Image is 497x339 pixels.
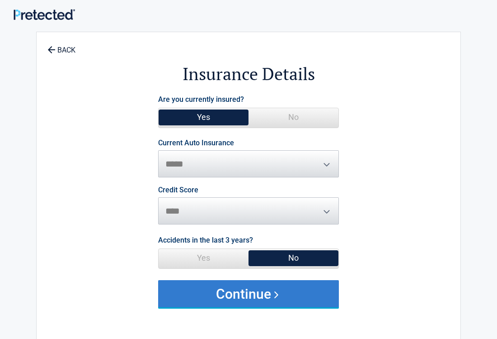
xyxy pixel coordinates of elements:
label: Credit Score [158,186,198,194]
span: No [248,108,338,126]
a: BACK [46,38,77,54]
button: Continue [158,280,339,307]
label: Are you currently insured? [158,93,244,105]
img: Main Logo [14,9,75,20]
label: Accidents in the last 3 years? [158,234,253,246]
span: Yes [159,108,248,126]
span: Yes [159,249,248,267]
span: No [248,249,338,267]
label: Current Auto Insurance [158,139,234,147]
h2: Insurance Details [86,62,411,86]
